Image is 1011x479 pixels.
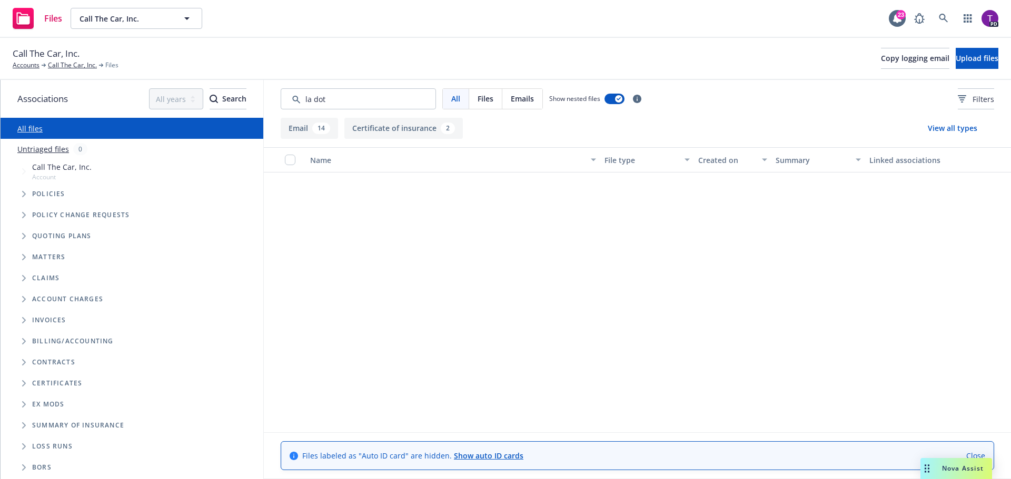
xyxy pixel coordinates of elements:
span: Account [32,172,92,181]
div: Name [310,155,584,166]
button: Copy logging email [881,48,949,69]
button: Summary [771,147,865,172]
span: Claims [32,275,60,281]
a: Show auto ID cards [454,451,523,461]
span: Files [478,93,493,104]
a: Call The Car, Inc. [48,60,97,70]
button: Upload files [956,48,998,69]
span: Associations [17,92,68,106]
input: Search by keyword... [281,88,436,109]
button: Linked associations [865,147,958,172]
button: File type [600,147,693,172]
span: Copy logging email [881,53,949,63]
button: SearchSearch [210,88,246,109]
span: Filters [973,94,994,105]
span: Billing/Accounting [32,338,114,344]
span: Show nested files [549,94,600,103]
div: Drag to move [920,458,934,479]
button: Nova Assist [920,458,992,479]
span: Policies [32,191,65,197]
a: Files [8,4,66,33]
div: 14 [312,123,330,134]
a: Accounts [13,60,39,70]
span: Filters [958,94,994,105]
span: BORs [32,464,52,471]
span: Account charges [32,296,103,302]
div: Summary [776,155,849,166]
span: Matters [32,254,65,260]
span: Files labeled as "Auto ID card" are hidden. [302,450,523,461]
button: Call The Car, Inc. [71,8,202,29]
div: 2 [441,123,455,134]
svg: Search [210,95,218,103]
div: Tree Example [1,159,263,331]
div: 23 [896,10,906,19]
span: Summary of insurance [32,422,124,429]
span: Nova Assist [942,464,984,473]
span: Invoices [32,317,66,323]
span: Upload files [956,53,998,63]
a: Report a Bug [909,8,930,29]
div: Search [210,89,246,109]
button: Name [306,147,600,172]
div: File type [604,155,678,166]
span: Quoting plans [32,233,92,239]
span: Emails [511,93,534,104]
span: Files [44,14,62,23]
img: photo [982,10,998,27]
div: Created on [698,155,756,166]
a: Untriaged files [17,144,69,155]
a: All files [17,124,43,134]
button: Certificate of insurance [344,118,463,139]
div: Linked associations [869,155,954,166]
span: Certificates [32,380,82,386]
input: Select all [285,155,295,165]
span: Call The Car, Inc. [32,161,92,172]
span: Policy change requests [32,212,130,218]
button: Filters [958,88,994,109]
span: Loss Runs [32,443,73,450]
div: Folder Tree Example [1,331,263,478]
a: Close [966,450,985,461]
span: Contracts [32,359,75,365]
span: All [451,93,460,104]
span: Call The Car, Inc. [13,47,80,60]
button: Created on [694,147,772,172]
span: Files [105,60,118,70]
span: Call The Car, Inc. [80,13,171,24]
a: Switch app [957,8,978,29]
div: 0 [73,143,87,155]
button: View all types [911,118,994,139]
button: Email [281,118,338,139]
span: Ex Mods [32,401,64,407]
a: Search [933,8,954,29]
